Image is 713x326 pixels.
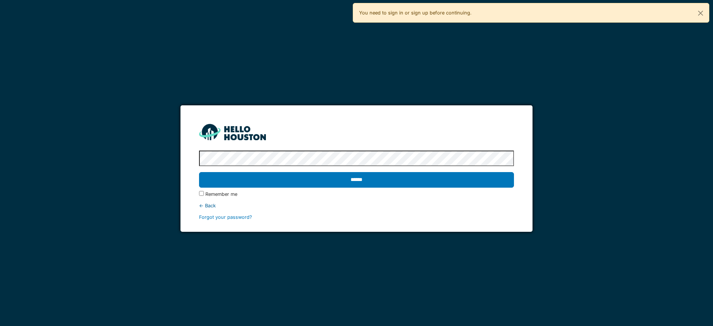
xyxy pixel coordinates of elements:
[199,124,266,140] img: HH_line-BYnF2_Hg.png
[199,214,252,220] a: Forgot your password?
[205,191,237,198] label: Remember me
[353,3,709,23] div: You need to sign in or sign up before continuing.
[692,3,709,23] button: Close
[199,202,514,209] div: ← Back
